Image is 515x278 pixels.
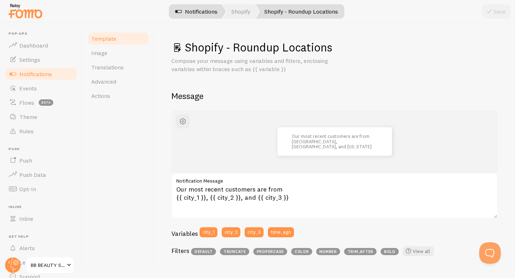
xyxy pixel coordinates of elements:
span: default [191,248,216,255]
button: city_1 [200,227,217,237]
a: View all [403,246,434,256]
span: Actions [91,92,110,99]
img: fomo-relay-logo-orange.svg [8,2,43,20]
span: BB BEAUTY STUDIO [31,261,65,269]
span: Advanced [91,78,116,85]
span: Push Data [19,171,46,178]
button: city_2 [222,227,240,237]
span: Events [19,85,37,92]
h1: Shopify - Roundup Locations [171,40,498,55]
span: propercase [253,248,287,255]
span: number [316,248,340,255]
span: Translations [91,64,124,71]
a: Inline [4,212,78,226]
a: Template [87,31,149,46]
button: city_3 [245,227,264,237]
span: Alerts [19,244,35,252]
span: Theme [19,113,37,120]
span: Template [91,35,116,42]
span: Dashboard [19,42,48,49]
iframe: Help Scout Beacon - Open [479,242,501,264]
a: Rules [4,124,78,138]
a: Image [87,46,149,60]
a: Settings [4,53,78,67]
span: Get Help [9,234,78,239]
a: Notifications [4,67,78,81]
span: truncate [220,248,249,255]
a: Push [4,153,78,168]
a: Flows beta [4,95,78,110]
a: Theme [4,110,78,124]
label: Notification Message [171,173,498,185]
a: Events [4,81,78,95]
a: Learn [4,255,78,269]
a: Alerts [4,241,78,255]
a: Dashboard [4,38,78,53]
span: Push [9,147,78,152]
span: Inline [9,205,78,209]
a: Opt-In [4,182,78,196]
a: Advanced [87,74,149,89]
h2: Message [171,90,498,101]
span: beta [39,99,53,106]
button: time_ago [268,227,294,237]
span: Flows [19,99,34,106]
span: bold [381,248,399,255]
span: color [291,248,312,255]
a: BB BEAUTY STUDIO [26,257,74,274]
span: Image [91,49,107,56]
p: Compose your message using variables and filters, enclosing variables within braces such as {{ va... [171,57,343,73]
a: Actions [87,89,149,103]
span: Notifications [19,70,52,78]
p: Our most recent customers are from [GEOGRAPHIC_DATA], [GEOGRAPHIC_DATA], and [US_STATE] [292,134,378,149]
h3: Filters [171,247,189,255]
span: Inline [19,215,33,222]
span: Push [19,157,32,164]
span: Opt-In [19,185,36,193]
span: Rules [19,128,34,135]
span: trim_after [344,248,377,255]
h3: Variables [171,229,198,238]
span: Pop-ups [9,31,78,36]
span: Settings [19,56,40,63]
a: Push Data [4,168,78,182]
a: Translations [87,60,149,74]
